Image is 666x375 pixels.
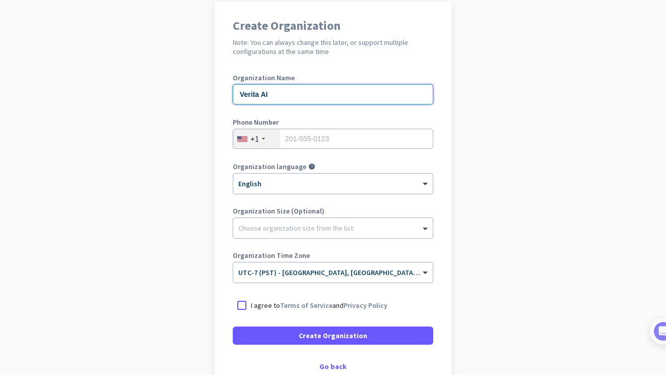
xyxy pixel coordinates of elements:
label: Organization Time Zone [233,252,433,259]
button: Create Organization [233,327,433,345]
label: Organization Name [233,74,433,81]
label: Organization language [233,163,306,170]
span: Create Organization [299,331,367,341]
a: Privacy Policy [344,301,387,310]
a: Terms of Service [280,301,332,310]
label: Phone Number [233,119,433,126]
label: Organization Size (Optional) [233,207,433,215]
div: +1 [250,134,259,144]
div: Go back [233,363,433,370]
h1: Create Organization [233,20,433,32]
input: 201-555-0123 [233,129,433,149]
input: What is the name of your organization? [233,84,433,104]
p: I agree to and [251,300,387,310]
i: help [308,163,315,170]
h2: Note: You can always change this later, or support multiple configurations at the same time [233,38,433,56]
